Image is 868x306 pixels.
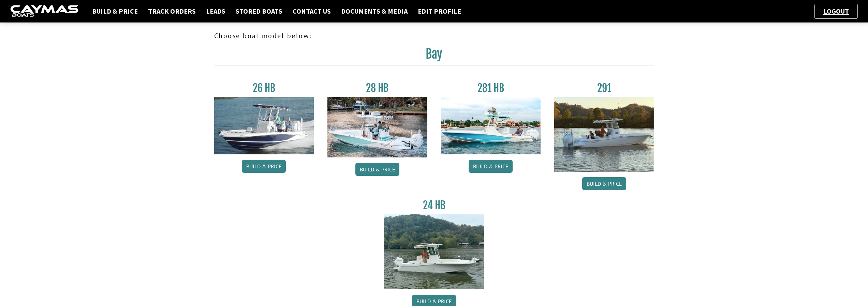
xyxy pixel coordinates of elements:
[327,97,427,157] img: 28_hb_thumbnail_for_caymas_connect.jpg
[214,46,654,65] h2: Bay
[214,82,314,94] h3: 26 HB
[232,7,286,16] a: Stored Boats
[414,7,465,16] a: Edit Profile
[384,214,484,289] img: 24_HB_thumbnail.jpg
[355,163,399,176] a: Build & Price
[89,7,141,16] a: Build & Price
[554,82,654,94] h3: 291
[242,160,286,173] a: Build & Price
[289,7,334,16] a: Contact Us
[203,7,229,16] a: Leads
[214,31,654,41] p: Choose boat model below:
[214,97,314,154] img: 26_new_photo_resized.jpg
[554,97,654,172] img: 291_Thumbnail.jpg
[145,7,199,16] a: Track Orders
[820,7,852,15] a: Logout
[327,82,427,94] h3: 28 HB
[469,160,513,173] a: Build & Price
[10,5,78,18] img: caymas-dealer-connect-2ed40d3bc7270c1d8d7ffb4b79bf05adc795679939227970def78ec6f6c03838.gif
[441,82,541,94] h3: 281 HB
[384,199,484,212] h3: 24 HB
[582,177,626,190] a: Build & Price
[338,7,411,16] a: Documents & Media
[441,97,541,154] img: 28-hb-twin.jpg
